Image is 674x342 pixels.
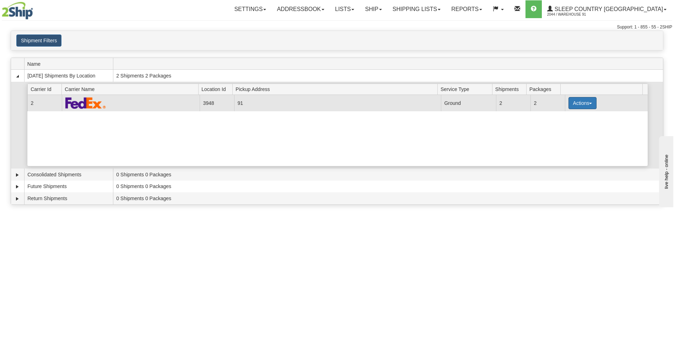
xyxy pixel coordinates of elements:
img: logo2044.jpg [2,2,33,20]
span: Packages [529,84,561,95]
td: Ground [441,95,496,111]
td: Future Shipments [24,181,113,193]
div: live help - online [5,6,66,11]
button: Actions [568,97,597,109]
a: Expand [14,195,21,202]
a: Collapse [14,73,21,80]
span: Carrier Name [65,84,198,95]
span: 2044 / Warehouse 91 [547,11,600,18]
iframe: chat widget [658,135,673,207]
a: Reports [446,0,487,18]
span: Carrier Id [31,84,62,95]
span: Service Type [441,84,492,95]
a: Shipping lists [387,0,446,18]
a: Expand [14,171,21,178]
a: Settings [229,0,271,18]
td: Return Shipments [24,192,113,204]
span: Shipments [495,84,527,95]
td: 0 Shipments 0 Packages [113,192,663,204]
td: 91 [234,95,441,111]
td: 0 Shipments 0 Packages [113,169,663,181]
a: Lists [330,0,360,18]
td: 3948 [200,95,234,111]
img: FedEx Express® [65,97,106,109]
span: Name [27,58,113,69]
td: 2 [530,95,565,111]
span: Sleep Country [GEOGRAPHIC_DATA] [553,6,663,12]
div: Support: 1 - 855 - 55 - 2SHIP [2,24,672,30]
a: Sleep Country [GEOGRAPHIC_DATA] 2044 / Warehouse 91 [542,0,672,18]
td: 2 [496,95,530,111]
span: Pickup Address [236,84,437,95]
a: Addressbook [271,0,330,18]
td: 2 [27,95,62,111]
a: Expand [14,183,21,190]
a: Ship [360,0,387,18]
td: 2 Shipments 2 Packages [113,70,663,82]
td: 0 Shipments 0 Packages [113,181,663,193]
button: Shipment Filters [16,34,61,47]
td: [DATE] Shipments By Location [24,70,113,82]
span: Location Id [201,84,233,95]
td: Consolidated Shipments [24,169,113,181]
